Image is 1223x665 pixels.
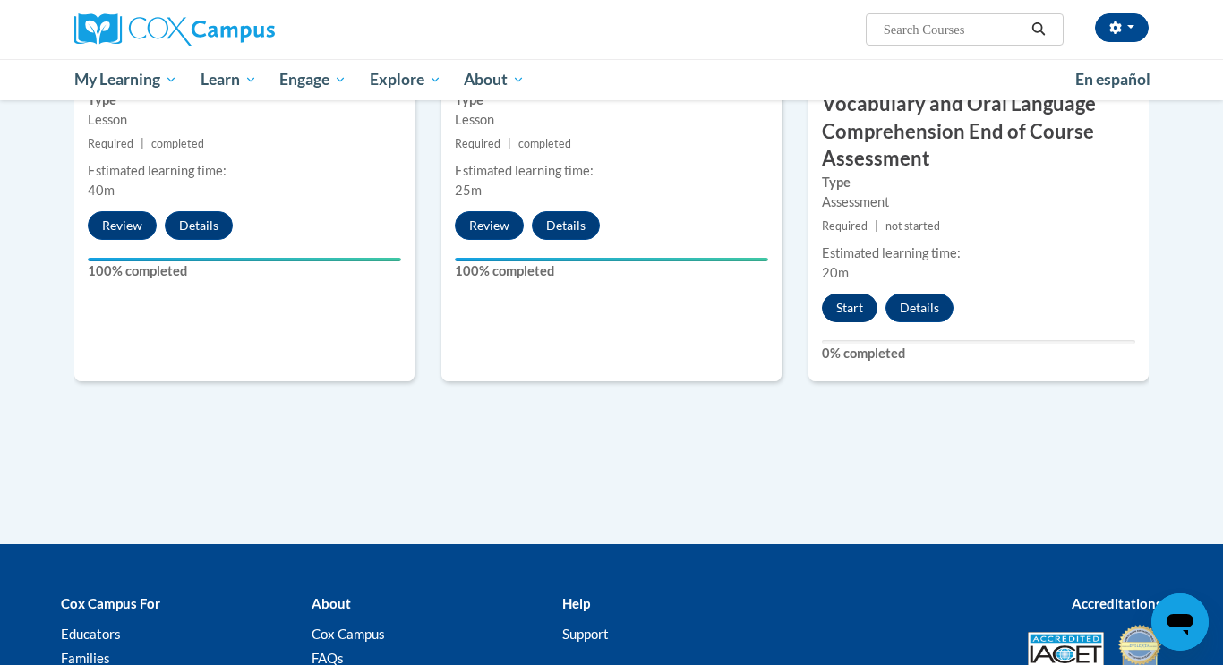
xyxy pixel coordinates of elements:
b: Cox Campus For [61,595,160,611]
span: Required [88,137,133,150]
span: | [508,137,511,150]
span: 40m [88,183,115,198]
b: Accreditations [1072,595,1162,611]
label: 100% completed [88,261,401,281]
span: | [141,137,144,150]
label: 0% completed [822,344,1135,363]
span: Required [455,137,500,150]
button: Review [455,211,524,240]
button: Details [165,211,233,240]
button: Start [822,294,877,322]
a: Explore [358,59,453,100]
div: Estimated learning time: [455,161,768,181]
b: About [312,595,351,611]
iframe: Button to launch messaging window [1151,593,1209,651]
a: Learn [189,59,269,100]
a: Support [562,626,609,642]
a: My Learning [63,59,189,100]
div: Main menu [47,59,1176,100]
a: Educators [61,626,121,642]
span: Explore [370,69,441,90]
input: Search Courses [882,19,1025,40]
span: Required [822,219,868,233]
button: Details [885,294,954,322]
button: Details [532,211,600,240]
a: Cox Campus [74,13,415,46]
span: 20m [822,265,849,280]
img: Cox Campus [74,13,275,46]
b: Help [562,595,590,611]
div: Estimated learning time: [88,161,401,181]
span: About [464,69,525,90]
span: My Learning [74,69,177,90]
a: Engage [268,59,358,100]
span: Engage [279,69,346,90]
span: completed [518,137,571,150]
a: About [453,59,537,100]
label: 100% completed [455,261,768,281]
div: Your progress [455,258,768,261]
div: Estimated learning time: [822,243,1135,263]
span: | [875,219,878,233]
label: Type [822,173,1135,192]
span: En español [1075,70,1150,89]
button: Review [88,211,157,240]
button: Search [1025,19,1052,40]
span: not started [885,219,940,233]
div: Lesson [88,110,401,130]
div: Assessment [822,192,1135,212]
div: Your progress [88,258,401,261]
span: Learn [201,69,257,90]
a: Cox Campus [312,626,385,642]
span: completed [151,137,204,150]
span: 25m [455,183,482,198]
button: Account Settings [1095,13,1149,42]
div: Lesson [455,110,768,130]
a: En español [1064,61,1162,98]
h3: Meaningful Read Alouds for Vocabulary and Oral Language Comprehension End of Course Assessment [808,63,1149,173]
